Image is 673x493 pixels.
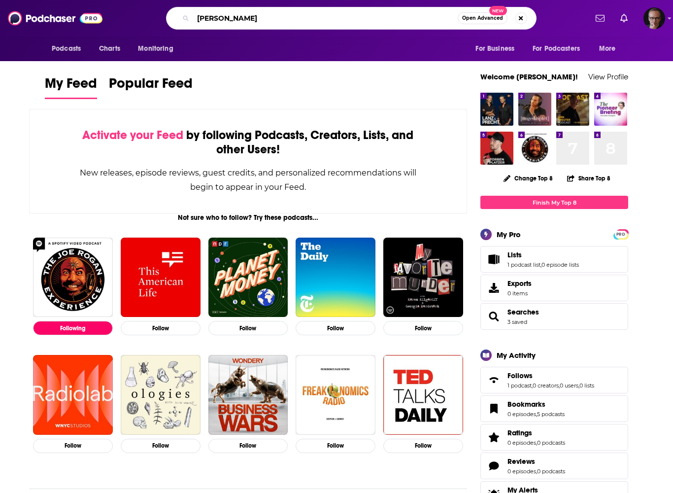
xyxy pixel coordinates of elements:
img: The Daily [296,238,375,317]
a: Bookmarks [507,400,565,409]
a: Lists [507,250,579,259]
a: Searches [507,308,539,317]
img: The Joe Rogan Experience [518,132,551,165]
img: Der Dirk Kreuter Podcast [556,93,589,126]
span: Activate your Feed [82,128,183,142]
a: Searches [484,310,504,323]
img: Ologies with Alie Ward [121,355,201,435]
span: Ratings [480,424,628,451]
a: Reviews [484,459,504,473]
a: Show notifications dropdown [616,10,632,27]
span: For Podcasters [533,42,580,56]
span: , [578,382,579,389]
a: 0 podcasts [537,439,565,446]
button: Share Top 8 [567,169,611,188]
button: open menu [45,39,94,58]
a: 1 podcast list [507,261,540,268]
span: Logged in as experts2podcasts [643,7,665,29]
a: Freakonomics Radio [296,355,375,435]
span: Monitoring [138,42,173,56]
span: More [599,42,616,56]
button: Follow [383,439,463,453]
span: Exports [484,281,504,295]
span: Searches [480,303,628,330]
div: My Activity [497,351,536,360]
img: Podchaser - Follow, Share and Rate Podcasts [8,9,102,28]
span: Charts [99,42,120,56]
button: open menu [469,39,527,58]
span: Lists [507,250,522,259]
div: by following Podcasts, Creators, Lists, and other Users! [79,128,417,157]
span: , [540,261,541,268]
a: Popular Feed [109,75,193,99]
a: My Feed [45,75,97,99]
img: My Favorite Murder with Karen Kilgariff and Georgia Hardstark [383,238,463,317]
span: Ratings [507,428,532,437]
img: {ungeskriptet} - Gespräche, die dich weiter bringen [518,93,551,126]
a: Reviews [507,457,565,466]
input: Search podcasts, credits, & more... [193,10,458,26]
span: , [536,439,537,446]
span: Lists [480,246,628,273]
a: Follows [507,371,594,380]
a: Bookmarks [484,402,504,416]
span: Bookmarks [480,395,628,422]
a: 5 podcasts [537,411,565,418]
button: Follow [383,321,463,335]
img: TED Talks Daily [383,355,463,435]
button: Follow [296,439,375,453]
a: The Joe Rogan Experience [33,238,113,317]
img: Radiolab [33,355,113,435]
span: Podcasts [52,42,81,56]
img: LANZ & PRECHT [480,93,513,126]
a: 0 episodes [507,468,536,475]
a: 0 episodes [507,411,536,418]
img: The Pioneer Briefing - Nachrichten aus Politik und Wirtschaft [594,93,627,126]
span: Open Advanced [462,16,503,21]
span: , [532,382,533,389]
span: Popular Feed [109,75,193,98]
button: Open AdvancedNew [458,12,507,24]
button: Follow [121,321,201,335]
button: open menu [131,39,186,58]
a: Exports [480,275,628,301]
a: 0 creators [533,382,559,389]
button: open menu [592,39,628,58]
span: Exports [507,279,532,288]
a: Lists [484,252,504,266]
span: My Feed [45,75,97,98]
img: Business Wars [208,355,288,435]
span: New [489,6,507,15]
a: 0 episode lists [541,261,579,268]
button: Follow [208,321,288,335]
span: 0 items [507,290,532,297]
img: Planet Money [208,238,288,317]
button: Follow [296,321,375,335]
button: Follow [121,439,201,453]
a: 0 episodes [507,439,536,446]
button: open menu [526,39,594,58]
div: Not sure who to follow? Try these podcasts... [29,213,467,222]
a: Follows [484,373,504,387]
button: Follow [208,439,288,453]
a: PRO [615,230,627,238]
div: New releases, episode reviews, guest credits, and personalized recommendations will begin to appe... [79,166,417,194]
span: Reviews [507,457,535,466]
div: Search podcasts, credits, & more... [166,7,537,30]
a: Ratings [484,430,504,444]
span: , [559,382,560,389]
a: Charts [93,39,126,58]
a: Ratings [507,428,565,437]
